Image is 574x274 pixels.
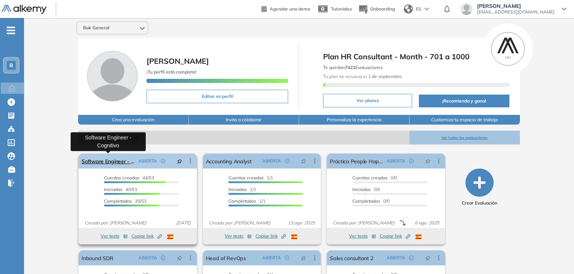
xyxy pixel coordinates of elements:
span: pushpin [425,158,430,164]
a: Software Engineer - Cognitivo [82,154,135,169]
span: Tu plan se renueva el [323,74,402,79]
span: ES [416,6,421,12]
img: ESP [167,235,173,239]
span: 40/53 [104,187,137,192]
button: pushpin [171,252,188,264]
span: 0/0 [352,198,390,204]
span: check-circle [409,159,414,163]
button: Invita a colaborar [189,115,299,125]
span: 1/1 [228,187,256,192]
span: check-circle [409,256,414,260]
img: world [404,5,413,14]
span: Evaluaciones abiertas [78,131,409,145]
button: Ver planes [323,94,412,107]
img: ESP [291,235,297,239]
span: [DATE] [173,220,194,226]
button: pushpin [420,155,436,167]
span: check-circle [161,256,165,260]
button: pushpin [295,155,312,167]
button: Ver tests [225,232,252,241]
span: 0/0 [352,175,397,181]
button: Customiza tu espacio de trabajo [409,115,520,125]
button: Personaliza la experiencia [299,115,409,125]
span: pushpin [177,255,182,261]
span: pushpin [301,158,306,164]
img: Foto de perfil [87,51,137,101]
span: ABIERTA [138,158,157,164]
a: Accounting Analyst [206,154,252,169]
span: check-circle [285,256,289,260]
img: Logo [2,5,47,14]
iframe: Chat Widget [439,187,574,274]
button: Onboarding [358,1,395,17]
span: pushpin [425,255,430,261]
span: 6 ago. 2025 [412,220,442,226]
button: Ver todas las evaluaciones [409,131,520,145]
a: Sales consultant 2 [330,250,373,265]
span: Completados [352,198,380,204]
span: Cuentas creadas [228,175,264,181]
span: Tutoriales [331,6,352,12]
span: ¡Tu perfil está completo! [147,69,196,75]
a: Agendar una demo [261,4,310,13]
span: 1/1 [228,198,266,204]
b: 7421 [345,65,355,70]
span: [EMAIL_ADDRESS][DOMAIN_NAME] [477,9,554,15]
span: Agendar una demo [270,6,310,12]
b: 1 de septiembre [367,74,402,79]
span: Iniciadas [228,187,247,192]
span: ABIERTA [387,254,405,261]
span: [PERSON_NAME] [477,3,554,9]
div: Widget de chat [439,187,574,274]
button: Editar mi perfil [147,90,288,103]
span: Iniciadas [352,187,371,192]
span: 39/53 [104,198,147,204]
img: ESP [415,235,421,239]
span: Plan HR Consultant - Month - 701 a 1000 [323,51,509,62]
div: Software Engineer - Cognitivo [71,132,146,151]
button: Crear Evaluación [462,169,497,206]
span: Creado por: [PERSON_NAME] [82,220,149,226]
button: Copiar link [380,232,410,241]
span: Creado por: [PERSON_NAME] [330,220,397,226]
span: Creado por: [PERSON_NAME] [206,220,273,226]
span: Completados [104,198,132,204]
span: pushpin [177,158,182,164]
span: Cuentas creadas [104,175,139,181]
button: Ver tests [349,232,376,241]
i: - [7,30,15,31]
img: arrow [424,8,429,11]
button: Copiar link [255,232,286,241]
span: 0/0 [352,187,380,192]
span: Copiar link [255,233,286,239]
span: check-circle [285,159,289,163]
span: pushpin [301,255,306,261]
span: ABIERTA [262,158,281,164]
button: pushpin [295,252,312,264]
span: Te quedan Evaluaciones [323,65,383,70]
span: 13 ago. 2025 [285,220,318,226]
span: B [9,62,13,68]
span: ABIERTA [387,158,405,164]
span: check-circle [161,159,165,163]
span: 44/53 [104,175,154,181]
span: 1/1 [228,175,273,181]
button: Crea una evaluación [78,115,189,125]
button: pushpin [420,252,436,264]
span: Cuentas creadas [352,175,388,181]
button: Ver tests [101,232,128,241]
span: Onboarding [370,6,395,12]
span: ABIERTA [262,254,281,261]
a: Práctica People Happiness [330,154,383,169]
button: pushpin [171,155,188,167]
span: Copiar link [131,233,162,239]
button: ¡Recomienda y gana! [419,95,509,107]
span: ABIERTA [138,254,157,261]
span: Copiar link [380,233,410,239]
span: [PERSON_NAME] [147,56,209,66]
a: Inbound SDR [82,250,113,265]
span: Completados [228,198,256,204]
button: Copiar link [131,232,162,241]
span: Iniciadas [104,187,122,192]
a: Head of RevOps [206,250,246,265]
